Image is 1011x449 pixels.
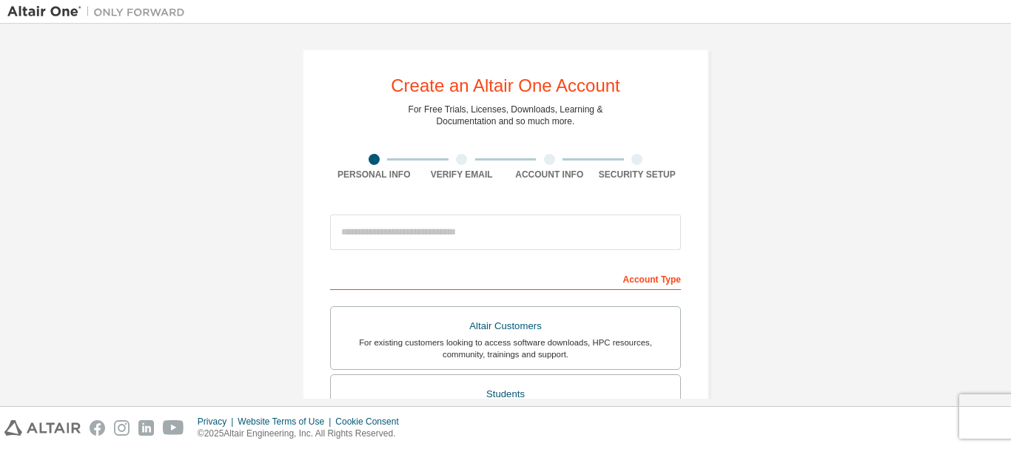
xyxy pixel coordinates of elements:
div: Students [340,384,671,405]
div: Personal Info [330,169,418,180]
img: instagram.svg [114,420,130,436]
div: Privacy [198,416,238,428]
img: facebook.svg [90,420,105,436]
img: linkedin.svg [138,420,154,436]
div: Altair Customers [340,316,671,337]
div: Create an Altair One Account [391,77,620,95]
img: Altair One [7,4,192,19]
div: Security Setup [594,169,682,180]
div: Verify Email [418,169,506,180]
div: For existing customers looking to access software downloads, HPC resources, community, trainings ... [340,337,671,360]
img: youtube.svg [163,420,184,436]
div: Cookie Consent [335,416,407,428]
div: Account Info [505,169,594,180]
p: © 2025 Altair Engineering, Inc. All Rights Reserved. [198,428,408,440]
div: Account Type [330,266,681,290]
div: For Free Trials, Licenses, Downloads, Learning & Documentation and so much more. [409,104,603,127]
img: altair_logo.svg [4,420,81,436]
div: Website Terms of Use [238,416,335,428]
